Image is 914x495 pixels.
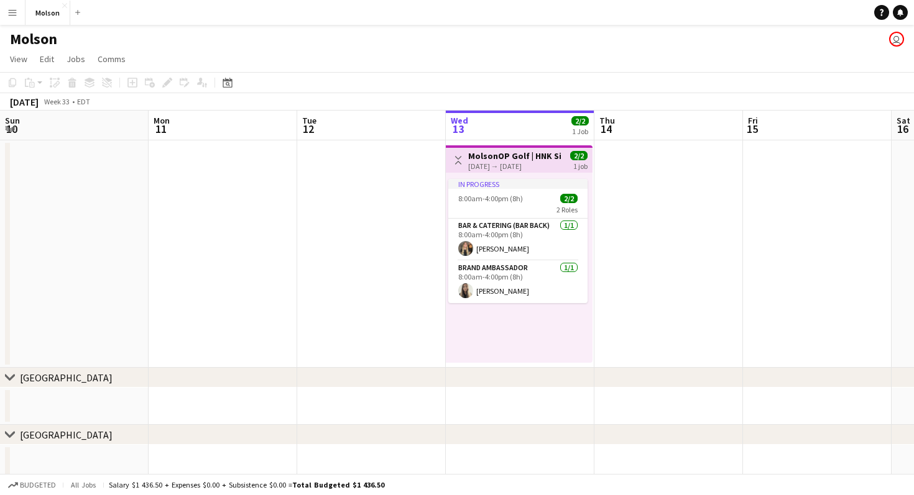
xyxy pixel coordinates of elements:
[570,151,588,160] span: 2/2
[468,150,561,161] h3: MolsonOP Golf | HNK Silver ([GEOGRAPHIC_DATA], [GEOGRAPHIC_DATA])
[468,161,561,171] div: [DATE] → [DATE]
[40,53,54,65] span: Edit
[20,429,113,441] div: [GEOGRAPHIC_DATA]
[62,51,90,67] a: Jobs
[20,481,56,489] span: Budgeted
[10,96,39,108] div: [DATE]
[25,1,70,25] button: Molson
[895,122,910,136] span: 16
[448,179,588,303] app-job-card: In progress8:00am-4:00pm (8h)2/22 RolesBar & Catering (Bar Back)1/18:00am-4:00pm (8h)[PERSON_NAME...
[889,32,904,47] app-user-avatar: Poojitha Bangalore Girish
[599,115,615,126] span: Thu
[448,261,588,303] app-card-role: Brand Ambassador1/18:00am-4:00pm (8h)[PERSON_NAME]
[458,194,523,203] span: 8:00am-4:00pm (8h)
[109,480,384,489] div: Salary $1 436.50 + Expenses $0.00 + Subsistence $0.00 =
[451,115,468,126] span: Wed
[6,478,58,492] button: Budgeted
[41,97,72,106] span: Week 33
[98,53,126,65] span: Comms
[572,127,588,136] div: 1 Job
[897,115,910,126] span: Sat
[598,122,615,136] span: 14
[302,115,316,126] span: Tue
[300,122,316,136] span: 12
[152,122,170,136] span: 11
[560,194,578,203] span: 2/2
[449,122,468,136] span: 13
[448,219,588,261] app-card-role: Bar & Catering (Bar Back)1/18:00am-4:00pm (8h)[PERSON_NAME]
[448,179,588,189] div: In progress
[748,115,758,126] span: Fri
[93,51,131,67] a: Comms
[20,371,113,384] div: [GEOGRAPHIC_DATA]
[571,116,589,125] span: 2/2
[556,205,578,214] span: 2 Roles
[5,51,32,67] a: View
[67,53,85,65] span: Jobs
[154,115,170,126] span: Mon
[573,160,588,171] div: 1 job
[68,480,98,489] span: All jobs
[5,115,20,126] span: Sun
[3,122,20,136] span: 10
[10,30,57,48] h1: Molson
[292,480,384,489] span: Total Budgeted $1 436.50
[10,53,27,65] span: View
[35,51,59,67] a: Edit
[77,97,90,106] div: EDT
[746,122,758,136] span: 15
